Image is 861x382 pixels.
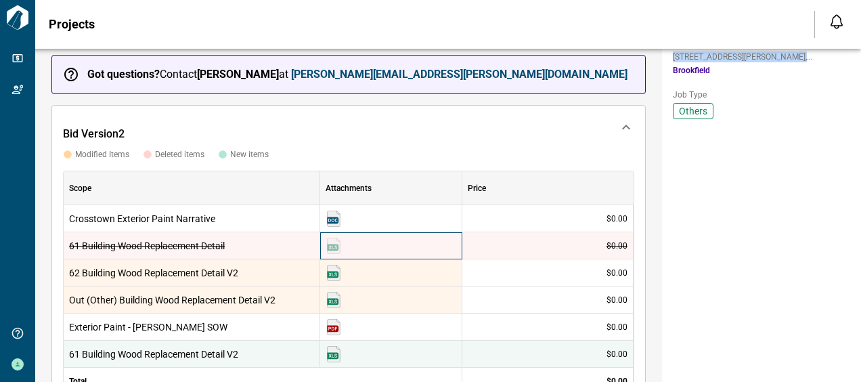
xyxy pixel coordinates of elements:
img: Crosstown at Chapel Hill Ext. Paint Narrative.docx [326,211,342,227]
span: $0.00 [606,268,627,278]
span: Bid Version 2 [63,127,125,141]
span: Projects [49,18,95,31]
img: Buildings 61 Wood Replacement.xlsx [326,238,342,254]
img: Buildings 62 Wood Replacement V2.xlsx [326,265,342,281]
span: 62 Building Wood Replacement Detail V2 [69,266,314,280]
span: $0.00 [606,322,627,333]
span: Out (Other) Building Wood Replacement Detail V2 [69,293,314,307]
span: Others [679,104,707,118]
span: 61 Building Wood Replacement Detail [69,239,314,253]
span: Crosstown Exterior Paint Narrative [69,212,314,226]
span: Deleted items [155,149,204,160]
a: [PERSON_NAME][EMAIL_ADDRESS][PERSON_NAME][DOMAIN_NAME] [291,68,627,81]
strong: Got questions? [87,68,160,81]
img: Out Buildings Wood Replacement V2.xlsx [326,292,342,308]
img: SW Paint Specification - Crosstown at Chapel Hill.pdf [326,319,342,335]
span: 61 Building Wood Replacement Detail V2 [69,347,314,361]
span: Attachments [326,183,372,194]
span: $0.00 [606,295,627,305]
span: [STREET_ADDRESS][PERSON_NAME] , [GEOGRAPHIC_DATA] , NC [673,51,850,62]
span: Job Type [673,89,850,100]
div: Bid Version2 [52,106,645,149]
span: New items [230,149,269,160]
span: Exterior Paint - [PERSON_NAME] SOW [69,320,314,334]
div: Price [468,171,486,205]
span: $0.00 [606,213,627,224]
div: Price [462,171,634,205]
div: Scope [69,171,91,205]
span: $0.00 [606,349,627,360]
span: Contact at [87,68,627,81]
span: $0.00 [606,240,627,251]
strong: [PERSON_NAME] [197,68,279,81]
span: Brookfield [673,65,850,76]
div: Scope [64,171,320,205]
span: Modified Items [75,149,129,160]
img: Buildings 61 Wood Replacement V2.xlsx [326,346,342,362]
button: Open notification feed [826,11,847,33]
